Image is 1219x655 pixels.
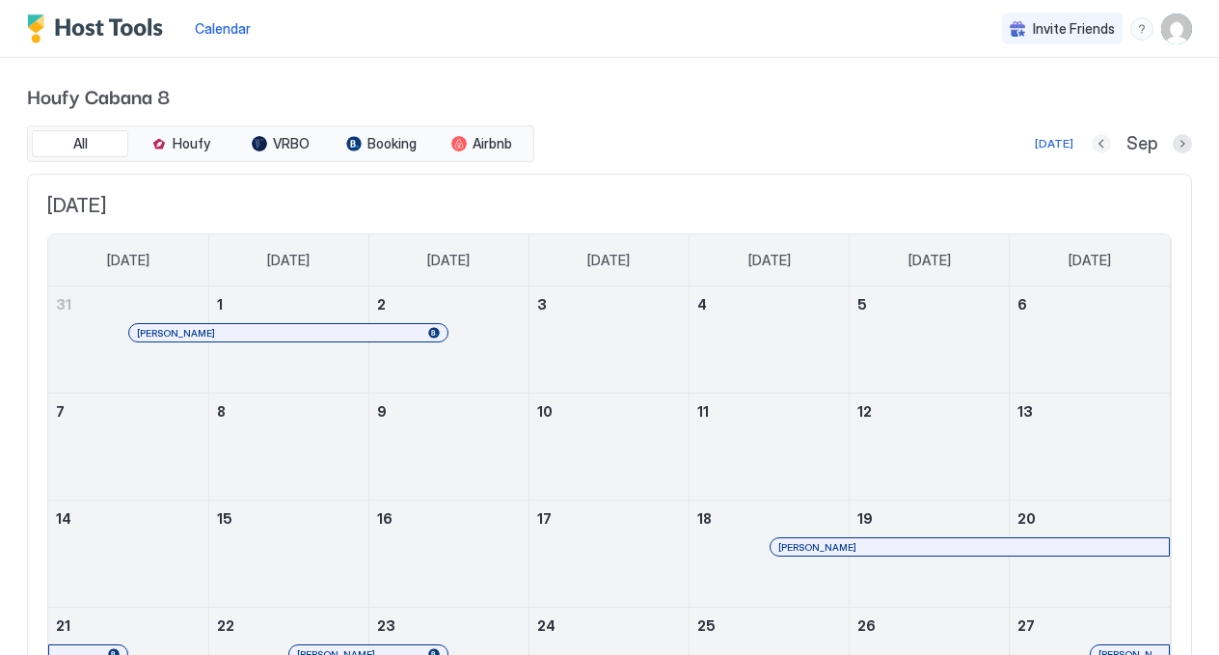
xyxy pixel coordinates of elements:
a: September 12, 2025 [850,394,1009,429]
a: September 2, 2025 [369,287,528,322]
a: Tuesday [408,234,489,287]
a: Friday [889,234,970,287]
span: 20 [1017,510,1036,527]
span: 9 [377,403,387,420]
span: 4 [697,296,707,313]
span: All [73,135,88,152]
a: September 19, 2025 [850,501,1009,536]
td: September 6, 2025 [1010,287,1170,394]
span: [DATE] [1069,252,1111,269]
td: August 31, 2025 [48,287,208,394]
a: September 8, 2025 [209,394,368,429]
td: September 17, 2025 [528,501,689,608]
span: 17 [537,510,552,527]
a: September 11, 2025 [690,394,849,429]
a: September 3, 2025 [529,287,689,322]
button: VRBO [232,130,329,157]
button: Houfy [132,130,229,157]
a: August 31, 2025 [48,287,208,322]
span: Houfy Cabana 8 [27,81,1192,110]
span: 16 [377,510,393,527]
td: September 5, 2025 [850,287,1010,394]
span: 24 [537,617,555,634]
span: VRBO [273,135,310,152]
button: Airbnb [433,130,529,157]
span: 31 [56,296,71,313]
a: September 1, 2025 [209,287,368,322]
div: [DATE] [1035,135,1073,152]
a: September 4, 2025 [690,287,849,322]
a: September 7, 2025 [48,394,208,429]
td: September 2, 2025 [368,287,528,394]
div: [PERSON_NAME] [137,327,440,340]
span: 18 [697,510,712,527]
button: Next month [1173,134,1192,153]
span: [DATE] [427,252,470,269]
span: Sep [1126,133,1157,155]
span: 22 [217,617,234,634]
span: [DATE] [107,252,149,269]
span: 27 [1017,617,1035,634]
span: 6 [1017,296,1027,313]
span: 1 [217,296,223,313]
td: September 3, 2025 [528,287,689,394]
a: Calendar [195,18,251,39]
td: September 7, 2025 [48,394,208,501]
span: [DATE] [908,252,951,269]
td: September 14, 2025 [48,501,208,608]
span: [DATE] [587,252,630,269]
div: menu [1130,17,1153,41]
a: September 14, 2025 [48,501,208,536]
span: [PERSON_NAME] [137,327,215,340]
div: [PERSON_NAME] [778,541,1161,554]
a: Saturday [1049,234,1130,287]
span: Calendar [195,20,251,37]
span: 21 [56,617,70,634]
td: September 10, 2025 [528,394,689,501]
span: 3 [537,296,547,313]
td: September 11, 2025 [690,394,850,501]
a: September 26, 2025 [850,608,1009,643]
span: 19 [857,510,873,527]
a: September 25, 2025 [690,608,849,643]
span: 25 [697,617,716,634]
button: Booking [333,130,429,157]
a: September 17, 2025 [529,501,689,536]
a: September 6, 2025 [1010,287,1170,322]
a: September 10, 2025 [529,394,689,429]
a: Wednesday [568,234,649,287]
span: 12 [857,403,872,420]
button: All [32,130,128,157]
a: September 5, 2025 [850,287,1009,322]
td: September 8, 2025 [208,394,368,501]
a: September 23, 2025 [369,608,528,643]
a: September 15, 2025 [209,501,368,536]
a: September 18, 2025 [690,501,849,536]
span: 26 [857,617,876,634]
span: [DATE] [267,252,310,269]
a: September 22, 2025 [209,608,368,643]
span: Airbnb [473,135,512,152]
div: User profile [1161,14,1192,44]
td: September 19, 2025 [850,501,1010,608]
a: September 27, 2025 [1010,608,1170,643]
a: Host Tools Logo [27,14,172,43]
span: 13 [1017,403,1033,420]
span: 8 [217,403,226,420]
span: 23 [377,617,395,634]
span: 10 [537,403,553,420]
a: September 21, 2025 [48,608,208,643]
td: September 9, 2025 [368,394,528,501]
td: September 4, 2025 [690,287,850,394]
span: Invite Friends [1033,20,1115,38]
a: September 20, 2025 [1010,501,1170,536]
td: September 1, 2025 [208,287,368,394]
a: Monday [248,234,329,287]
span: Houfy [173,135,210,152]
a: September 9, 2025 [369,394,528,429]
span: 11 [697,403,709,420]
button: [DATE] [1032,132,1076,155]
td: September 12, 2025 [850,394,1010,501]
span: 2 [377,296,386,313]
